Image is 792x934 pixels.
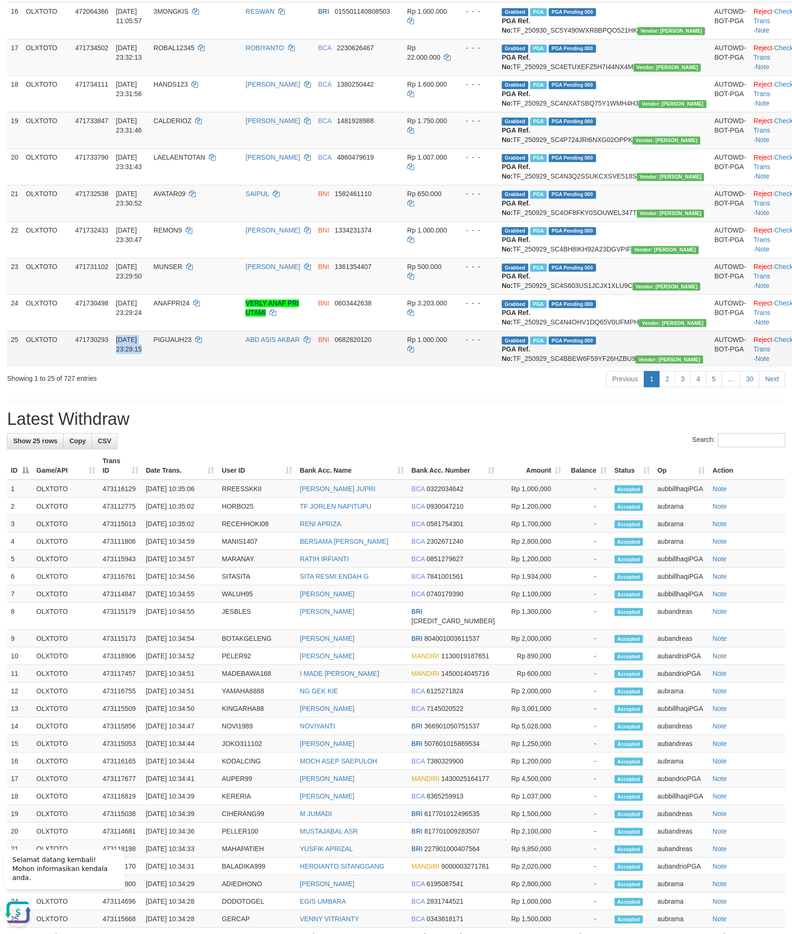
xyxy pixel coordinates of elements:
[153,153,205,161] span: LAELAENTOTAN
[530,8,547,16] span: Marked by aubandreas
[712,590,727,597] a: Note
[153,44,194,52] span: ROBAL12345
[7,39,22,75] td: 17
[753,44,772,52] a: Reject
[711,112,750,148] td: AUTOWD-BOT-PGA
[711,294,750,331] td: AUTOWD-BOT-PGA
[116,336,142,353] span: [DATE] 23:29:15
[7,2,22,39] td: 16
[498,479,565,497] td: Rp 1,000,000
[300,607,354,615] a: [PERSON_NAME]
[712,880,727,887] a: Note
[458,153,494,162] div: - - -
[502,90,530,107] b: PGA Ref. No:
[334,8,390,15] span: Copy 015501140808503 to clipboard
[458,116,494,126] div: - - -
[502,336,528,344] span: Grabbed
[755,27,769,34] a: Note
[116,190,142,207] span: [DATE] 23:30:52
[300,722,335,729] a: NOVIYANTI
[549,227,596,235] span: PGA Pending
[458,80,494,89] div: - - -
[498,185,711,221] td: TF_250929_SC4OF8FKY0SOUWEL347T
[502,154,528,162] span: Grabbed
[458,298,494,308] div: - - -
[22,39,72,75] td: OLXTOTO
[549,154,596,162] span: PGA Pending
[458,335,494,344] div: - - -
[711,2,750,39] td: AUTOWD-BOT-PGA
[337,117,374,125] span: Copy 1481928988 to clipboard
[245,190,269,198] a: SAIPUL
[530,190,547,198] span: Marked by aubadesyah
[75,299,108,307] span: 471730498
[753,263,772,270] a: Reject
[498,258,711,294] td: TF_250929_SC4S603US1JCJX1XLU9C
[502,163,530,180] b: PGA Ref. No:
[13,437,57,445] span: Show 25 rows
[300,844,353,852] a: YUSFIK APRIZAL
[530,263,547,271] span: Marked by aubadesyah
[502,300,528,308] span: Grabbed
[711,221,750,258] td: AUTOWD-BOT-PGA
[712,862,727,870] a: Note
[318,226,329,234] span: BNI
[753,190,772,198] a: Reject
[549,336,596,344] span: PGA Pending
[337,81,374,88] span: Copy 1380250442 to clipboard
[407,190,441,198] span: Rp 650.000
[635,355,703,363] span: Vendor URL: https://secure4.1velocity.biz
[755,63,769,71] a: Note
[22,148,72,185] td: OLXTOTO
[153,117,191,125] span: CALDERIOZ
[300,915,359,922] a: VENNY VITRIANTY
[407,8,447,15] span: Rp 1.000.000
[334,299,371,307] span: Copy 0603442638 to clipboard
[63,433,92,449] a: Copy
[639,319,706,327] span: Vendor URL: https://secure4.1velocity.biz
[75,190,108,198] span: 471732538
[712,520,727,527] a: Note
[502,272,530,289] b: PGA Ref. No:
[502,263,528,271] span: Grabbed
[245,44,284,52] a: ROBIYANTO
[142,479,218,497] td: [DATE] 10:35:06
[4,57,32,85] button: Open LiveChat chat widget
[33,452,99,479] th: Game/API: activate to sort column ascending
[7,258,22,294] td: 23
[530,154,547,162] span: Marked by aubalimojo
[755,245,769,253] a: Note
[711,331,750,367] td: AUTOWD-BOT-PGA
[530,81,547,89] span: Marked by aubalimojo
[116,44,142,61] span: [DATE] 23:32:13
[116,299,142,316] span: [DATE] 23:29:24
[22,258,72,294] td: OLXTOTO
[7,221,22,258] td: 22
[659,371,675,387] a: 2
[502,236,530,253] b: PGA Ref. No:
[502,17,530,34] b: PGA Ref. No:
[318,81,331,88] span: BCA
[654,452,709,479] th: Op: activate to sort column ascending
[721,371,740,387] a: …
[712,502,727,510] a: Note
[637,209,704,217] span: Vendor URL: https://secure4.1velocity.biz
[712,555,727,562] a: Note
[565,452,611,479] th: Balance: activate to sort column ascending
[753,81,772,88] a: Reject
[300,555,349,562] a: RATIH IRFIANTI
[755,99,769,107] a: Note
[300,757,377,764] a: MOCH ASEP SAEPULOH
[712,897,727,905] a: Note
[502,227,528,235] span: Grabbed
[245,8,274,15] a: RESWAN
[300,739,354,747] a: [PERSON_NAME]
[334,226,371,234] span: Copy 1334231374 to clipboard
[637,27,705,35] span: Vendor URL: https://secure5.1velocity.biz
[740,371,760,387] a: 30
[712,669,727,677] a: Note
[755,318,769,326] a: Note
[116,8,142,25] span: [DATE] 11:05:57
[502,8,528,16] span: Grabbed
[549,117,596,126] span: PGA Pending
